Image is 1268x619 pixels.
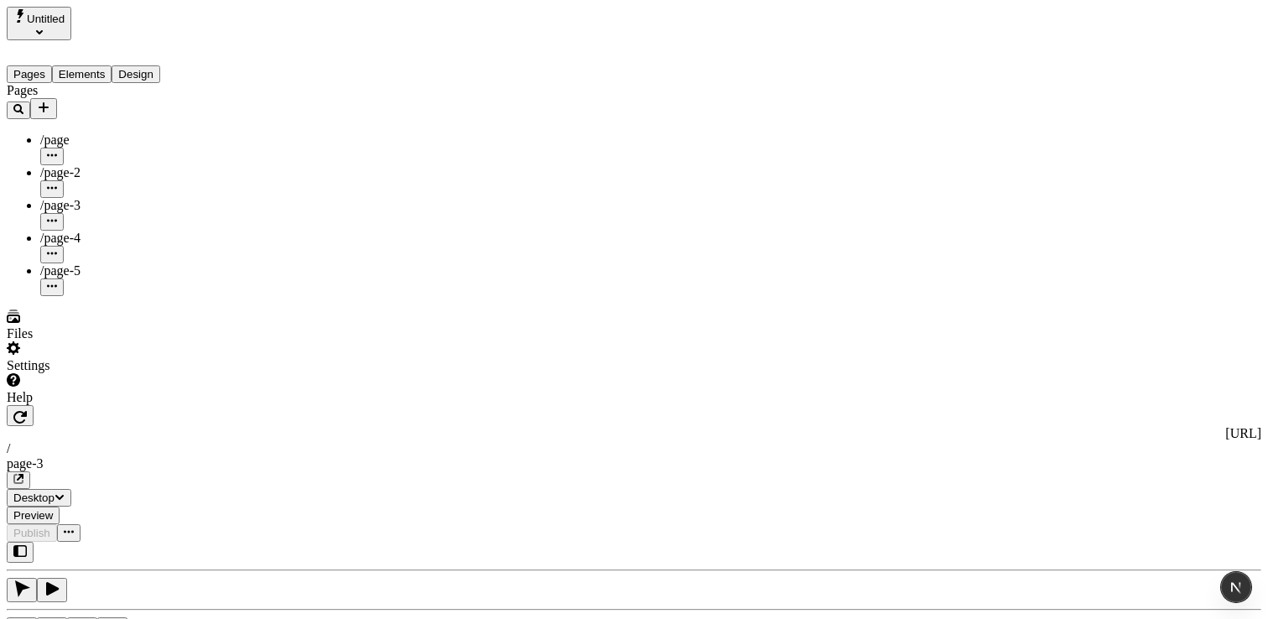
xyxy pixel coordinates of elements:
[7,426,1261,441] div: [URL]
[7,13,245,29] p: Cookie Test Route
[13,492,55,504] span: Desktop
[7,326,208,341] div: Files
[40,133,70,147] span: /page
[40,165,81,179] span: /page-2
[7,456,1261,471] div: page-3
[7,7,71,40] button: Select site
[7,441,1261,456] div: /
[40,231,81,245] span: /page-4
[112,65,160,83] button: Design
[7,489,71,507] button: Desktop
[7,507,60,524] button: Preview
[40,263,81,278] span: /page-5
[27,13,65,25] span: Untitled
[7,390,208,405] div: Help
[13,527,50,539] span: Publish
[7,358,208,373] div: Settings
[7,65,52,83] button: Pages
[52,65,112,83] button: Elements
[30,98,57,119] button: Add new
[40,198,81,212] span: /page-3
[13,509,53,522] span: Preview
[7,524,57,542] button: Publish
[7,83,208,98] div: Pages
